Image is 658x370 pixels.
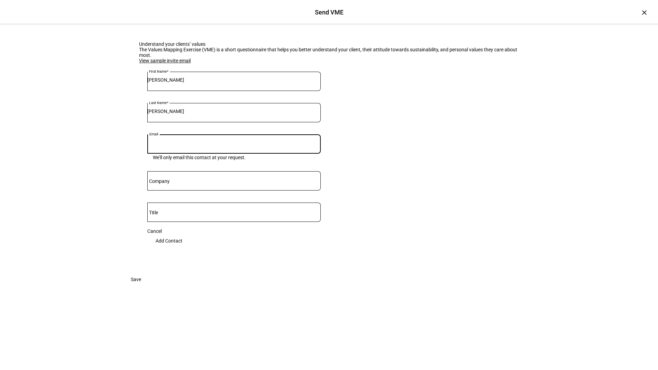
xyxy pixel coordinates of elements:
[147,234,191,248] button: Add Contact
[156,234,182,248] span: Add Contact
[139,41,519,47] div: Understand your clients’ values
[139,58,191,63] a: View sample invite email
[149,132,158,136] mat-label: Email
[639,7,650,18] div: ×
[139,47,519,58] div: The Values Mapping Exercise (VME) is a short questionnaire that helps you better understand your ...
[147,228,321,234] div: Cancel
[131,273,141,286] span: Save
[123,273,149,286] button: Save
[153,154,246,160] mat-hint: We’ll only email this contact at your request.
[149,69,167,73] mat-label: First Name
[149,101,167,105] mat-label: Last Name
[149,210,158,215] mat-label: Title
[149,178,170,184] mat-label: Company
